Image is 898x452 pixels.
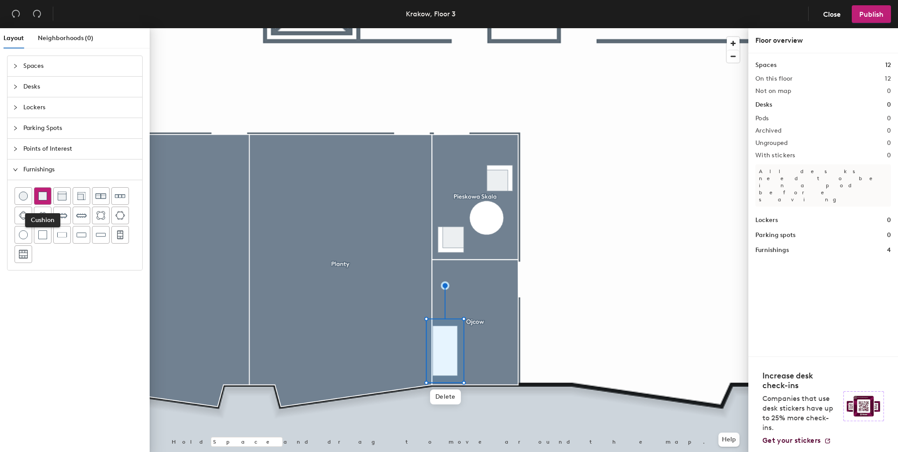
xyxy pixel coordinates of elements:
[23,159,137,180] span: Furnishings
[23,77,137,97] span: Desks
[852,5,891,23] button: Publish
[430,389,461,404] span: Delete
[76,210,87,221] img: Ten seat table
[37,211,48,220] img: Six seat table
[887,245,891,255] h1: 4
[28,5,46,23] button: Redo (⌘ + ⇧ + Z)
[34,187,52,205] button: CushionCushion
[53,187,71,205] button: Couch (middle)
[23,56,137,76] span: Spaces
[4,34,24,42] span: Layout
[7,5,25,23] button: Undo (⌘ + Z)
[73,207,90,224] button: Ten seat table
[755,140,788,147] h2: Ungrouped
[15,245,32,263] button: Six seat booth
[77,230,86,239] img: Table (1x3)
[38,34,93,42] span: Neighborhoods (0)
[762,394,838,433] p: Companies that use desk stickers have up to 25% more check-ins.
[13,146,18,152] span: collapsed
[23,97,137,118] span: Lockers
[38,230,47,239] img: Table (1x1)
[15,187,32,205] button: Stool
[38,192,47,200] img: Cushion
[887,140,891,147] h2: 0
[885,75,891,82] h2: 12
[755,127,781,134] h2: Archived
[96,211,105,220] img: Four seat round table
[755,60,777,70] h1: Spaces
[13,167,18,172] span: expanded
[96,191,106,201] img: Couch (x2)
[92,226,110,244] button: Table (1x4)
[887,115,891,122] h2: 0
[823,10,841,19] span: Close
[57,230,67,239] img: Table (1x2)
[13,126,18,131] span: collapsed
[887,100,891,110] h1: 0
[816,5,848,23] button: Close
[755,75,793,82] h2: On this floor
[73,226,90,244] button: Table (1x3)
[23,139,137,159] span: Points of Interest
[755,245,789,255] h1: Furnishings
[111,187,129,205] button: Couch (x3)
[58,192,66,200] img: Couch (middle)
[19,211,28,220] img: Four seat table
[13,84,18,89] span: collapsed
[755,100,772,110] h1: Desks
[755,215,778,225] h1: Lockers
[718,433,740,447] button: Help
[111,226,129,244] button: Four seat booth
[115,191,125,201] img: Couch (x3)
[887,215,891,225] h1: 0
[19,192,28,200] img: Stool
[887,127,891,134] h2: 0
[755,115,769,122] h2: Pods
[755,152,795,159] h2: With stickers
[53,207,71,224] button: Eight seat table
[15,226,32,244] button: Table (round)
[34,226,52,244] button: Table (1x1)
[34,207,52,224] button: Six seat table
[762,436,831,445] a: Get your stickers
[887,88,891,95] h2: 0
[13,63,18,69] span: collapsed
[92,207,110,224] button: Four seat round table
[887,152,891,159] h2: 0
[57,210,67,221] img: Eight seat table
[11,9,20,18] span: undo
[96,230,106,239] img: Table (1x4)
[406,8,456,19] div: Krakow, Floor 3
[755,35,891,46] div: Floor overview
[19,230,28,239] img: Table (round)
[23,118,137,138] span: Parking Spots
[15,207,32,224] button: Four seat table
[92,187,110,205] button: Couch (x2)
[73,187,90,205] button: Couch (corner)
[755,230,795,240] h1: Parking spots
[77,192,86,200] img: Couch (corner)
[755,164,891,207] p: All desks need to be in a pod before saving
[762,371,838,390] h4: Increase desk check-ins
[116,230,124,239] img: Four seat booth
[885,60,891,70] h1: 12
[859,10,883,19] span: Publish
[115,211,125,220] img: Six seat round table
[843,391,884,421] img: Sticker logo
[13,105,18,110] span: collapsed
[762,436,821,445] span: Get your stickers
[755,88,791,95] h2: Not on map
[111,207,129,224] button: Six seat round table
[887,230,891,240] h1: 0
[53,226,71,244] button: Table (1x2)
[19,250,28,259] img: Six seat booth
